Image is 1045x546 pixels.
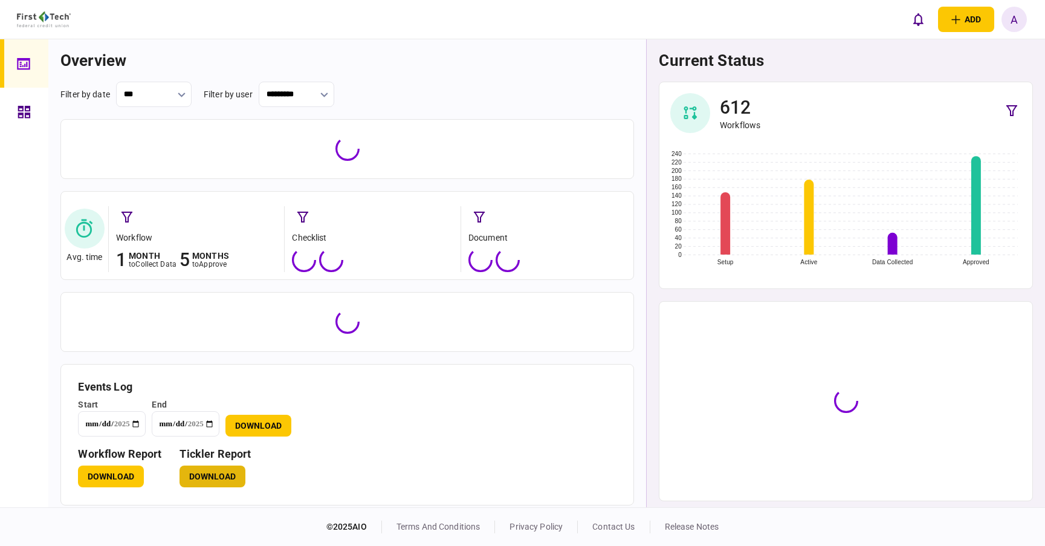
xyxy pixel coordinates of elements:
[60,51,634,70] h1: overview
[396,522,480,531] a: terms and conditions
[671,192,682,199] text: 140
[152,398,219,411] div: end
[659,51,1033,70] h1: current status
[180,466,245,487] button: Download
[292,232,454,244] div: checklist
[675,235,682,241] text: 40
[116,248,126,272] div: 1
[963,259,989,265] text: Approved
[510,522,563,531] a: privacy policy
[938,7,994,32] button: open adding identity options
[717,259,734,265] text: Setup
[671,175,682,182] text: 180
[17,11,71,27] img: client company logo
[192,252,229,260] div: months
[180,248,190,272] div: 5
[801,259,818,265] text: Active
[671,158,682,165] text: 220
[78,398,146,411] div: start
[468,232,630,244] div: document
[78,382,616,392] h3: Events Log
[671,184,682,190] text: 160
[129,260,176,268] div: to
[671,150,682,157] text: 240
[671,201,682,207] text: 120
[60,88,110,101] div: filter by date
[78,466,144,487] button: Download
[116,232,278,244] div: workflow
[204,88,253,101] div: filter by user
[679,251,682,258] text: 0
[905,7,931,32] button: open notifications list
[66,252,102,262] div: Avg. time
[675,218,682,224] text: 80
[78,449,161,460] h3: workflow report
[225,415,291,437] button: Download
[675,226,682,233] text: 60
[180,449,251,460] h3: Tickler Report
[675,242,682,249] text: 20
[1001,7,1027,32] button: A
[592,522,635,531] a: contact us
[872,259,913,265] text: Data Collected
[665,522,719,531] a: release notes
[720,96,760,120] div: 612
[720,120,760,131] div: Workflows
[129,252,176,260] div: month
[326,521,382,533] div: © 2025 AIO
[135,260,176,268] span: collect data
[199,260,227,268] span: approve
[671,167,682,174] text: 200
[671,209,682,216] text: 100
[192,260,229,268] div: to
